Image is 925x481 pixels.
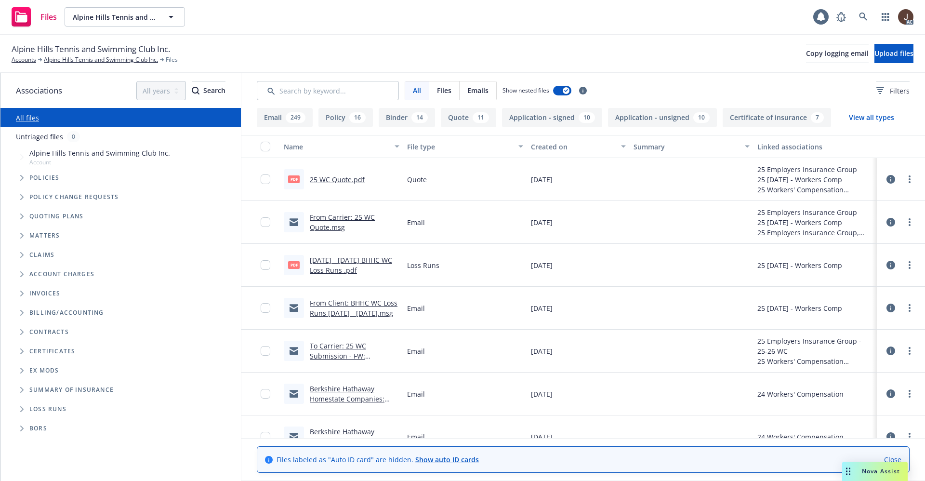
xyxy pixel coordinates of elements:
button: Policy [318,108,373,127]
span: Show nested files [502,86,549,94]
a: 25 WC Quote.pdf [310,175,365,184]
div: 24 Workers' Compensation [757,432,844,442]
div: File type [407,142,512,152]
button: Certificate of insurance [723,108,831,127]
span: Files [40,13,57,21]
div: 25 Workers' Compensation [757,356,873,366]
span: [DATE] [531,260,553,270]
button: Quote [441,108,496,127]
div: Drag to move [842,462,854,481]
div: Name [284,142,389,152]
button: Email [257,108,313,127]
input: Toggle Row Selected [261,432,270,441]
div: 25 Employers Insurance Group [757,207,873,217]
span: Policy change requests [29,194,119,200]
span: Files labeled as "Auto ID card" are hidden. [277,454,479,465]
div: 25 Employers Insurance Group [757,164,873,174]
span: [DATE] [531,432,553,442]
span: Claims [29,252,54,258]
a: more [904,431,915,442]
a: Files [8,3,61,30]
a: Alpine Hills Tennis and Swimming Club Inc. [44,55,158,64]
span: Account [29,158,170,166]
a: Accounts [12,55,36,64]
a: Close [884,454,901,465]
a: more [904,174,915,185]
input: Toggle Row Selected [261,217,270,227]
button: Copy logging email [806,44,869,63]
div: 24 Workers' Compensation [757,389,844,399]
input: Toggle Row Selected [261,303,270,313]
div: 14 [411,112,428,123]
span: Loss Runs [407,260,439,270]
img: photo [898,9,913,25]
span: Quote [407,174,427,185]
span: Files [437,85,451,95]
span: Alpine Hills Tennis and Swimming Club Inc. [12,43,170,55]
span: All [413,85,421,95]
a: Switch app [876,7,895,27]
div: Tree Example [0,146,241,303]
button: Linked associations [753,135,877,158]
span: Email [407,217,425,227]
div: 10 [693,112,710,123]
span: Policies [29,175,60,181]
button: Application - unsigned [608,108,717,127]
input: Search by keyword... [257,81,399,100]
div: 10 [579,112,595,123]
span: Filters [890,86,910,96]
input: Toggle Row Selected [261,346,270,356]
span: Invoices [29,291,61,296]
a: Show auto ID cards [415,455,479,464]
button: Created on [527,135,630,158]
div: 25 [DATE] - Workers Comp [757,260,842,270]
a: more [904,302,915,314]
div: 25 [DATE] - Workers Comp [757,217,873,227]
div: Linked associations [757,142,873,152]
input: Select all [261,142,270,151]
span: Associations [16,84,62,97]
span: Alpine Hills Tennis and Swimming Club Inc. [29,148,170,158]
div: 16 [349,112,366,123]
a: From Client: BHHC WC Loss Runs [DATE] - [DATE].msg [310,298,397,318]
input: Toggle Row Selected [261,389,270,399]
div: 11 [473,112,489,123]
div: Search [192,81,225,100]
span: Files [166,55,178,64]
input: Toggle Row Selected [261,260,270,270]
span: [DATE] [531,389,553,399]
button: Nova Assist [842,462,908,481]
a: Report a Bug [832,7,851,27]
a: Untriaged files [16,132,63,142]
span: Filters [876,86,910,96]
span: Summary of insurance [29,387,114,393]
div: 25 [DATE] - Workers Comp [757,174,873,185]
span: Email [407,346,425,356]
button: Upload files [874,44,913,63]
div: Folder Tree Example [0,303,241,438]
div: 7 [811,112,824,123]
a: Berkshire Hathaway Homestate Companies: Urgent: BOR / Loss Runs Request - Alpine Hills Tennis and... [310,384,398,454]
span: Contracts [29,329,69,335]
span: [DATE] [531,217,553,227]
span: Copy logging email [806,49,869,58]
input: Toggle Row Selected [261,174,270,184]
a: more [904,259,915,271]
span: Matters [29,233,60,239]
a: more [904,388,915,400]
a: All files [16,113,39,122]
span: Certificates [29,348,75,354]
button: View all types [833,108,910,127]
a: more [904,345,915,357]
div: 249 [286,112,305,123]
span: pdf [288,175,300,183]
div: 25 Employers Insurance Group - 25-26 WC [757,336,873,356]
a: more [904,216,915,228]
div: Summary [634,142,739,152]
a: To Carrier: 25 WC Submission - FW: ~EXTERNAL~ WC Renewal Solicit - Alpine Hills Tennis and Swimmi... [310,341,399,411]
span: Email [407,389,425,399]
span: Nova Assist [862,467,900,475]
div: 0 [67,131,80,142]
button: Name [280,135,403,158]
span: [DATE] [531,346,553,356]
